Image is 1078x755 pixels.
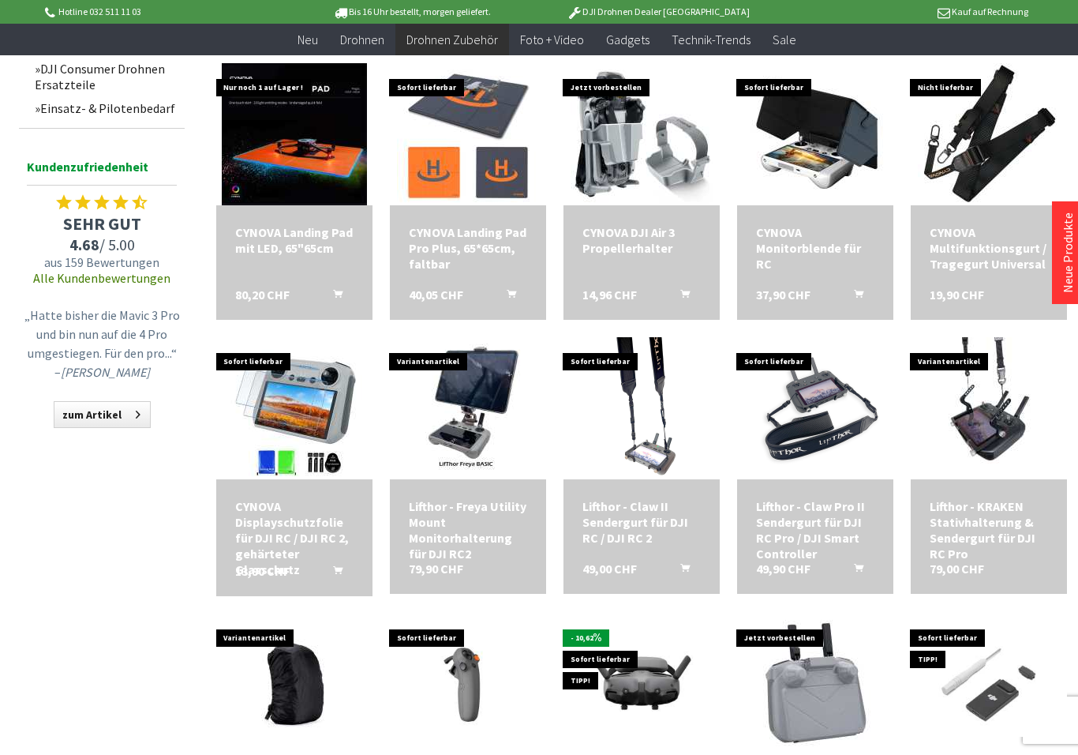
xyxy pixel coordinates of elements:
[395,24,509,56] a: Drohnen Zubehör
[222,63,367,205] img: CYNOVA Landing Pad mit LED, 65"65cm
[756,287,810,302] span: 37,90 CHF
[19,254,185,270] span: aus 159 Bewertungen
[235,287,290,302] span: 80,20 CHF
[582,498,701,546] a: Lifthor - Claw II Sendergurt für DJI RC / DJI RC 2 49,00 CHF In den Warenkorb
[27,156,177,186] span: Kundenzufriedenheit
[582,498,701,546] div: Lifthor - Claw II Sendergurt für DJI RC / DJI RC 2
[563,633,720,737] img: DJI Goggles 3
[582,224,701,256] a: CYNOVA DJI Air 3 Propellerhalter 14,96 CHF In den Warenkorb
[235,224,354,256] div: CYNOVA Landing Pad mit LED, 65"65cm
[409,498,527,562] div: Lifthor - Freya Utility Mount Monitorhalterung für DJI RC2
[606,32,649,47] span: Gadgets
[595,24,661,56] a: Gadgets
[397,63,539,205] img: CYNOVA Landing Pad Pro Plus, 65*65cm, faltbar
[409,224,527,272] a: CYNOVA Landing Pad Pro Plus, 65*65cm, faltbar 40,05 CHF In den Warenkorb
[42,2,288,21] p: Hotline 032 511 11 03
[661,287,699,307] button: In den Warenkorb
[409,224,527,272] div: CYNOVA Landing Pad Pro Plus, 65*65cm, faltbar
[69,235,99,254] span: 4.68
[314,563,352,584] button: In den Warenkorb
[409,287,463,302] span: 40,05 CHF
[582,561,637,577] span: 49,00 CHF
[329,24,395,56] a: Drohnen
[672,32,750,47] span: Technik-Trends
[582,224,701,256] div: CYNOVA DJI Air 3 Propellerhalter
[773,32,796,47] span: Sale
[1060,212,1076,293] a: Neue Produkte
[571,63,713,205] img: CYNOVA DJI Air 3 Propellerhalter
[314,287,352,307] button: In den Warenkorb
[27,57,185,96] a: DJI Consumer Drohnen Ersatzteile
[835,287,873,307] button: In den Warenkorb
[756,498,874,562] a: Lifthor - Claw Pro II Sendergurt für DJI RC Pro / DJI Smart Controller 49,90 CHF In den Warenkorb
[930,498,1048,562] div: Lifthor - KRAKEN Stativhalterung & Sendergurt für DJI RC Pro
[930,224,1048,272] a: CYNOVA Multifunktionsgurt / Tragegurt Universal 19,90 CHF
[288,2,534,21] p: Bis 16 Uhr bestellt, morgen geliefert.
[27,96,185,120] a: Einsatz- & Pilotenbedarf
[509,24,595,56] a: Foto + Video
[406,32,498,47] span: Drohnen Zubehör
[340,32,384,47] span: Drohnen
[762,24,807,56] a: Sale
[930,561,984,577] span: 79,00 CHF
[54,401,151,428] a: zum Artikel
[756,561,810,577] span: 49,90 CHF
[661,561,699,581] button: In den Warenkorb
[19,235,185,254] span: / 5.00
[298,32,318,47] span: Neu
[223,337,365,479] img: CYNOVA Displayschutzfolie für DJI RC / DJI RC 2, gehärteter Glasschutz
[535,2,781,21] p: DJI Drohnen Dealer [GEOGRAPHIC_DATA]
[235,563,290,579] span: 13,90 CHF
[235,498,354,577] a: CYNOVA Displayschutzfolie für DJI RC / DJI RC 2, gehärteter Glasschutz 13,90 CHF In den Warenkorb
[488,287,526,307] button: In den Warenkorb
[390,633,546,737] img: DJI RC Motion 3
[756,224,874,272] a: CYNOVA Monitorblende für RC 37,90 CHF In den Warenkorb
[235,224,354,256] a: CYNOVA Landing Pad mit LED, 65"65cm 80,20 CHF In den Warenkorb
[19,212,185,235] span: SEHR GUT
[936,337,1042,479] img: Lifthor - KRAKEN Stativhalterung & Sendergurt für DJI RC Pro
[409,498,527,562] a: Lifthor - Freya Utility Mount Monitorhalterung für DJI RC2 79,90 CHF
[930,498,1048,562] a: Lifthor - KRAKEN Stativhalterung & Sendergurt für DJI RC Pro 79,00 CHF
[33,270,170,286] a: Alle Kundenbewertungen
[23,306,181,381] p: „Hatte bisher die Mavic 3 Pro und bin nun auf die 4 Pro umgestiegen. Für den pro...“ –
[590,337,694,479] img: Lifthor - Claw II Sendergurt für DJI RC / DJI RC 2
[781,2,1027,21] p: Kauf auf Rechnung
[835,561,873,581] button: In den Warenkorb
[756,224,874,272] div: CYNOVA Monitorblende für RC
[409,561,463,577] span: 79,90 CHF
[930,287,984,302] span: 19,90 CHF
[520,32,584,47] span: Foto + Video
[911,633,1067,737] img: DJI Cellular Dongle 2
[582,287,637,302] span: 14,96 CHF
[661,24,762,56] a: Technik-Trends
[744,63,886,205] img: CYNOVA Monitorblende für RC
[918,63,1060,205] img: CYNOVA Multifunktionsgurt / Tragegurt Universal
[286,24,329,56] a: Neu
[61,364,150,380] em: [PERSON_NAME]
[738,337,893,479] img: Lifthor - Claw Pro II Sendergurt für DJI RC Pro / DJI Smart Controller
[930,224,1048,272] div: CYNOVA Multifunktionsgurt / Tragegurt Universal
[235,498,354,577] div: CYNOVA Displayschutzfolie für DJI RC / DJI RC 2, gehärteter Glasschutz
[406,337,530,479] img: Lifthor - Freya Utility Mount Monitorhalterung für DJI RC2
[756,498,874,562] div: Lifthor - Claw Pro II Sendergurt für DJI RC Pro / DJI Smart Controller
